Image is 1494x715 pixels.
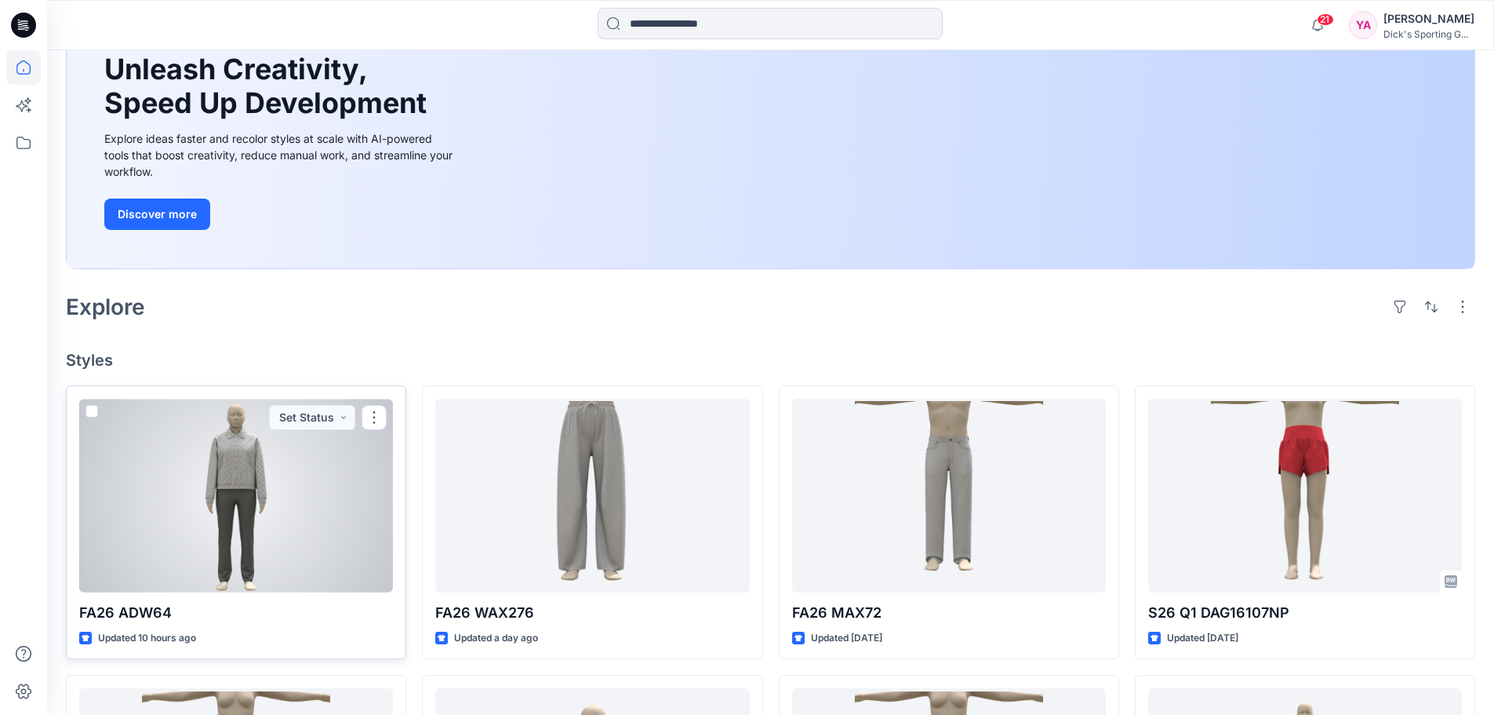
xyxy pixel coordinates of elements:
[811,630,882,647] p: Updated [DATE]
[1148,602,1462,624] p: S26 Q1 DAG16107NP
[104,53,434,120] h1: Unleash Creativity, Speed Up Development
[1349,11,1377,39] div: YA
[792,602,1106,624] p: FA26 MAX72
[79,602,393,624] p: FA26 ADW64
[435,602,749,624] p: FA26 WAX276
[1317,13,1334,26] span: 21
[66,294,145,319] h2: Explore
[1148,399,1462,593] a: S26 Q1 DAG16107NP
[792,399,1106,593] a: FA26 MAX72
[104,199,210,230] button: Discover more
[1383,9,1474,28] div: [PERSON_NAME]
[1383,28,1474,40] div: Dick's Sporting G...
[1167,630,1238,647] p: Updated [DATE]
[79,399,393,593] a: FA26 ADW64
[454,630,538,647] p: Updated a day ago
[104,130,457,180] div: Explore ideas faster and recolor styles at scale with AI-powered tools that boost creativity, red...
[98,630,196,647] p: Updated 10 hours ago
[435,399,749,593] a: FA26 WAX276
[104,199,457,230] a: Discover more
[66,351,1475,370] h4: Styles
